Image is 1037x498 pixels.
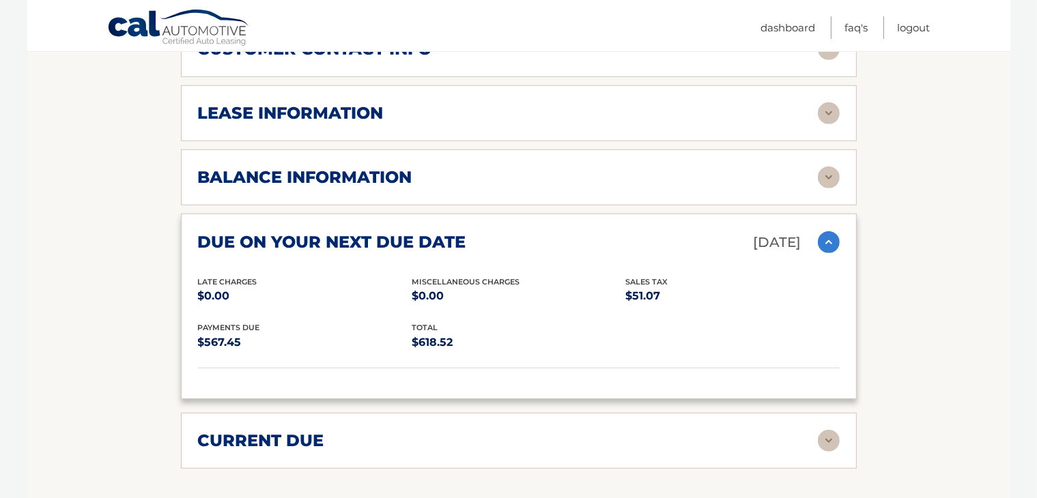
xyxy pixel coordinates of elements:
a: Dashboard [761,16,816,39]
h2: balance information [198,167,412,188]
h2: due on your next due date [198,232,466,252]
p: $51.07 [625,287,839,306]
p: $618.52 [412,333,625,352]
p: $0.00 [412,287,625,306]
p: $0.00 [198,287,412,306]
img: accordion-rest.svg [818,102,840,124]
img: accordion-rest.svg [818,430,840,452]
p: [DATE] [754,231,801,254]
a: Cal Automotive [107,9,251,48]
a: FAQ's [845,16,868,39]
p: $567.45 [198,333,412,352]
span: Miscellaneous Charges [412,277,520,287]
span: Late Charges [198,277,257,287]
span: total [412,323,438,332]
span: Sales Tax [625,277,668,287]
img: accordion-active.svg [818,231,840,253]
img: accordion-rest.svg [818,166,840,188]
h2: lease information [198,103,384,123]
h2: current due [198,430,324,451]
a: Logout [898,16,931,39]
span: Payments Due [198,323,260,332]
